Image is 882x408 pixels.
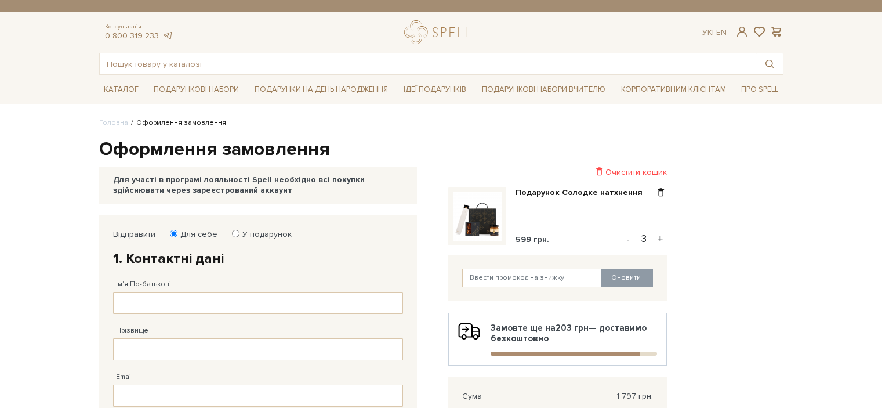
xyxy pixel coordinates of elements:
[113,229,155,240] label: Відправити
[100,53,756,74] input: Пошук товару у каталозі
[448,167,667,178] div: Очистити кошик
[556,323,589,333] b: 203 грн
[616,391,653,402] span: 1 797 грн.
[149,81,244,99] a: Подарункові набори
[116,326,148,336] label: Прізвище
[756,53,783,74] button: Пошук товару у каталозі
[477,80,610,99] a: Подарункові набори Вчителю
[404,20,477,44] a: logo
[462,391,482,402] span: Сума
[162,31,173,41] a: telegram
[105,23,173,31] span: Консультація:
[170,230,177,237] input: Для себе
[654,230,667,248] button: +
[105,31,159,41] a: 0 800 319 233
[616,81,731,99] a: Корпоративним клієнтам
[516,187,651,198] a: Подарунок Солодке натхнення
[99,81,143,99] a: Каталог
[113,250,403,268] h2: 1. Контактні дані
[232,230,239,237] input: У подарунок
[173,229,217,240] label: Для себе
[462,269,602,287] input: Ввести промокод на знижку
[453,192,502,241] img: Подарунок Солодке натхнення
[113,175,403,196] div: Для участі в програмі лояльності Spell необхідно всі покупки здійснювати через зареєстрований акк...
[736,81,783,99] a: Про Spell
[516,234,549,244] span: 599 грн.
[128,118,226,128] li: Оформлення замовлення
[250,81,393,99] a: Подарунки на День народження
[716,27,727,37] a: En
[235,229,292,240] label: У подарунок
[99,138,783,162] h1: Оформлення замовлення
[99,118,128,127] a: Головна
[399,81,471,99] a: Ідеї подарунків
[458,323,657,356] div: Замовте ще на — доставимо безкоштовно
[116,372,133,382] label: Email
[116,279,171,290] label: Ім'я По-батькові
[702,27,727,38] div: Ук
[601,269,653,287] button: Оновити
[712,27,714,37] span: |
[622,230,634,248] button: -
